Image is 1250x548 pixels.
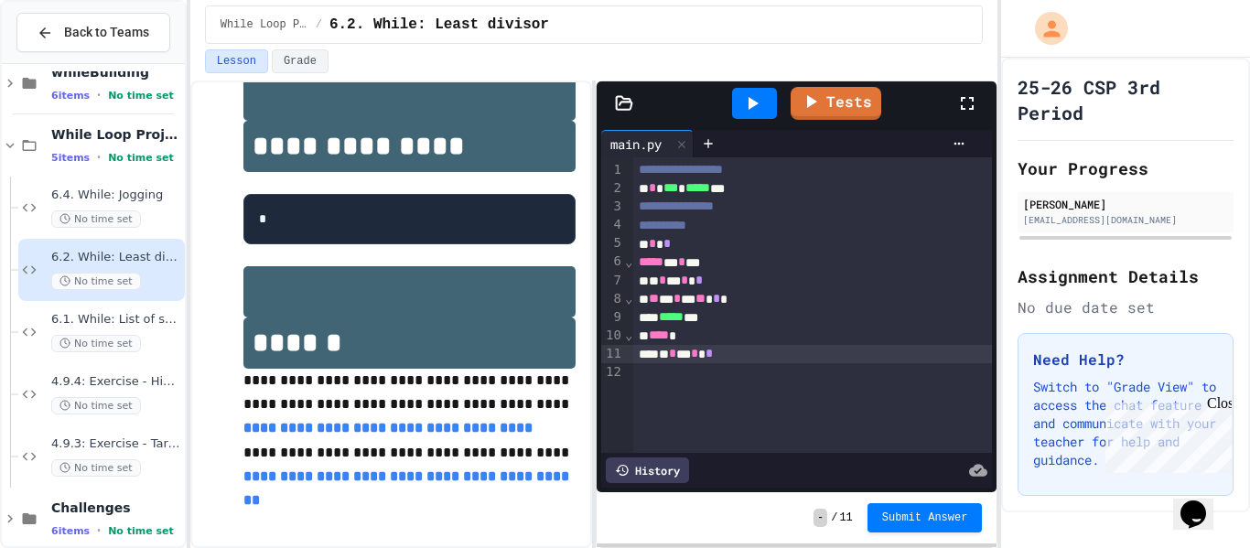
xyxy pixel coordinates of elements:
[1173,475,1232,530] iframe: chat widget
[51,312,181,328] span: 6.1. While: List of squares
[1033,378,1218,469] p: Switch to "Grade View" to access the chat feature and communicate with your teacher for help and ...
[51,64,181,81] span: whileBuilding
[624,328,633,342] span: Fold line
[601,198,624,216] div: 3
[839,510,852,525] span: 11
[814,509,827,527] span: -
[51,525,90,537] span: 6 items
[601,290,624,308] div: 8
[606,457,689,483] div: History
[272,49,329,73] button: Grade
[51,126,181,143] span: While Loop Projects
[601,308,624,327] div: 9
[601,327,624,345] div: 10
[1016,7,1072,49] div: My Account
[1018,263,1234,289] h2: Assignment Details
[1023,196,1228,212] div: [PERSON_NAME]
[97,88,101,102] span: •
[329,14,549,36] span: 6.2. While: Least divisor
[51,250,181,265] span: 6.2. While: Least divisor
[1018,296,1234,318] div: No due date set
[316,17,322,32] span: /
[108,152,174,164] span: No time set
[51,188,181,203] span: 6.4. While: Jogging
[601,161,624,179] div: 1
[51,273,141,290] span: No time set
[97,523,101,538] span: •
[1018,74,1234,125] h1: 25-26 CSP 3rd Period
[51,436,181,452] span: 4.9.3: Exercise - Target Sum
[1098,395,1232,473] iframe: chat widget
[51,500,181,516] span: Challenges
[51,397,141,414] span: No time set
[1033,349,1218,371] h3: Need Help?
[51,459,141,477] span: No time set
[831,510,837,525] span: /
[601,134,671,154] div: main.py
[624,291,633,306] span: Fold line
[601,179,624,198] div: 2
[108,90,174,102] span: No time set
[1018,156,1234,181] h2: Your Progress
[882,510,968,525] span: Submit Answer
[601,234,624,253] div: 5
[16,13,170,52] button: Back to Teams
[601,345,624,363] div: 11
[867,503,983,532] button: Submit Answer
[601,272,624,290] div: 7
[51,374,181,390] span: 4.9.4: Exercise - Higher or Lower I
[601,130,694,157] div: main.py
[601,363,624,381] div: 12
[1023,213,1228,227] div: [EMAIL_ADDRESS][DOMAIN_NAME]
[791,87,881,120] a: Tests
[601,253,624,271] div: 6
[601,216,624,234] div: 4
[51,335,141,352] span: No time set
[97,150,101,165] span: •
[108,525,174,537] span: No time set
[221,17,308,32] span: While Loop Projects
[64,23,149,42] span: Back to Teams
[624,254,633,269] span: Fold line
[7,7,126,116] div: Chat with us now!Close
[205,49,268,73] button: Lesson
[51,152,90,164] span: 5 items
[51,210,141,228] span: No time set
[51,90,90,102] span: 6 items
